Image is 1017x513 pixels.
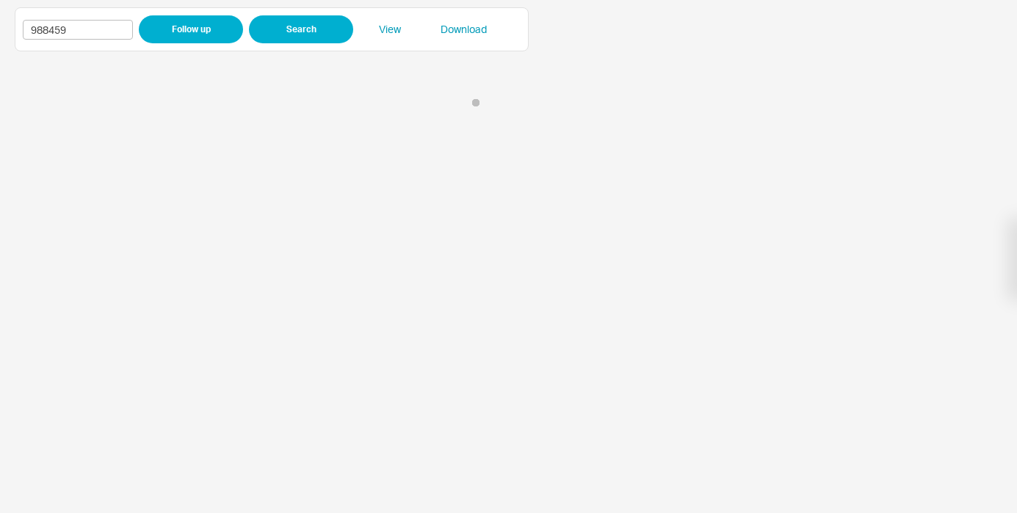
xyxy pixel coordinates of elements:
[139,15,243,43] button: Follow up
[249,15,353,43] button: Search
[427,22,500,37] a: Download
[172,21,211,38] span: Follow up
[286,21,316,38] span: Search
[23,20,133,40] input: Enter PO Number
[353,22,427,37] a: View
[15,114,1002,513] iframe: PO Follow up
